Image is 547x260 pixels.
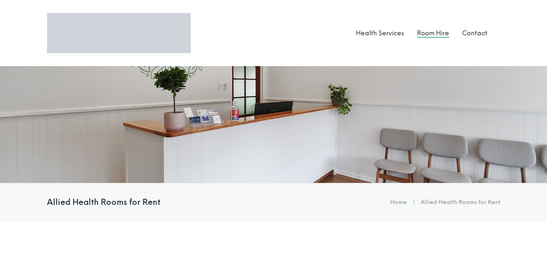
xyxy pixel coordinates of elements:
li: | [407,198,421,208]
li: Allied Health Rooms for Rent [421,198,500,208]
h4: Allied Health Rooms for Rent [47,197,160,207]
a: Room Hire [417,29,449,37]
img: Logo Perfect Wellness 710x197 [47,13,191,53]
a: Health Services [356,29,404,37]
a: Contact [462,29,487,37]
a: Home [390,199,407,206]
